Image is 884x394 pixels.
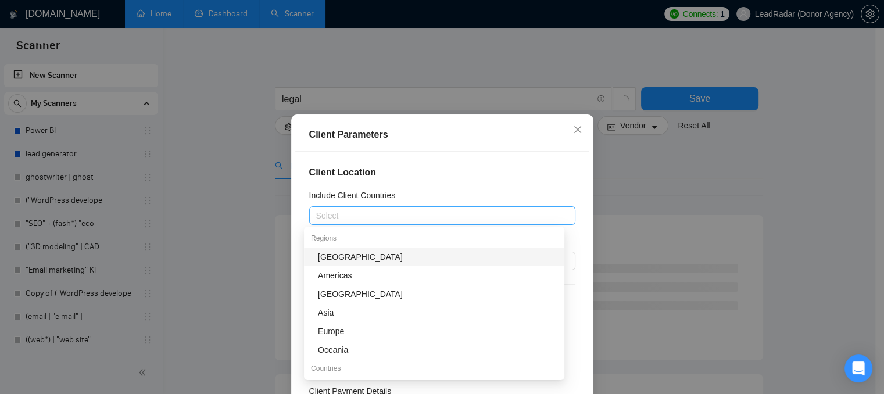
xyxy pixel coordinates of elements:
h4: Client Location [309,166,575,180]
div: Regions [304,229,564,248]
div: Europe [318,325,557,338]
div: Americas [318,269,557,282]
div: Asia [318,306,557,319]
div: Americas [304,266,564,285]
div: Africa [304,248,564,266]
h5: Include Client Countries [309,189,396,202]
div: Oceania [304,341,564,359]
span: close [573,125,582,134]
div: Oceania [318,343,557,356]
div: Asia [304,303,564,322]
div: Open Intercom Messenger [844,354,872,382]
div: [GEOGRAPHIC_DATA] [318,250,557,263]
div: [GEOGRAPHIC_DATA] [318,288,557,300]
div: Client Parameters [309,128,575,142]
button: Close [562,114,593,146]
div: Europe [304,322,564,341]
div: Countries [304,359,564,378]
div: Antarctica [304,285,564,303]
